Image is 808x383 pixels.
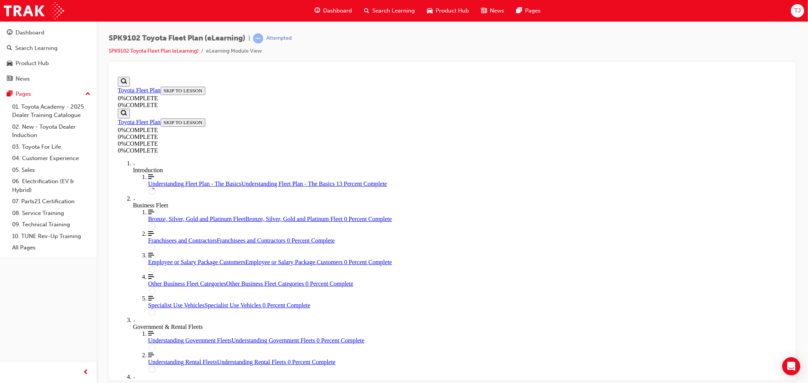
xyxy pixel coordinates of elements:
a: 06. Electrification (EV & Hybrid) [9,176,94,196]
a: 04. Customer Experience [9,153,94,164]
span: Franchisees and Contractors 0 Percent Complete [102,163,220,170]
span: search-icon [7,45,12,52]
span: car-icon [7,60,13,67]
span: Other Business Fleet Categories 0 Percent Complete [111,207,239,213]
a: Employee or Salary Package Customers 0 Percent Complete [33,178,672,192]
div: 0 % COMPLETE [3,53,103,60]
div: Course Section for Government & Rental Fleets, with 2 Lessons [18,257,672,300]
div: 0 % COMPLETE [3,60,103,67]
a: Toyota Fleet Plan [3,13,46,20]
button: DashboardSearch LearningProduct HubNews [3,24,94,87]
span: pages-icon [7,91,13,98]
button: SKIP TO LESSON [46,13,91,21]
span: Understanding Fleet Plan - The Basics [33,107,127,113]
button: Pages [3,87,94,101]
span: Employee or Salary Package Customers [33,185,131,191]
a: Search Learning [3,41,94,55]
span: Search Learning [372,6,415,15]
div: Course Section for Business Fleet , with 5 Lessons [18,135,672,243]
div: Product Hub [16,59,49,68]
a: Understanding Government Fleets 0 Percent Complete [33,257,672,270]
a: guage-iconDashboard [308,3,358,19]
a: 10. TUNE Rev-Up Training [9,230,94,242]
span: Pages [525,6,541,15]
section: Course Information [3,35,103,67]
span: news-icon [7,76,13,83]
img: Trak [4,2,64,19]
section: Course Information [3,3,672,35]
span: Employee or Salary Package Customers 0 Percent Complete [131,185,277,191]
div: 0 % COMPLETE [3,28,672,35]
div: Government & Rental Fleets [18,250,672,257]
span: Bronze, Silver, Gold and Platinum Fleet 0 Percent Complete [131,142,277,148]
a: Understanding Fleet Plan - The Basics 13 Percent Complete [33,100,672,114]
a: Other Business Fleet Categories 0 Percent Complete [33,200,672,213]
button: SKIP TO LESSON [46,45,91,53]
li: eLearning Module View [206,47,262,56]
a: Bronze, Silver, Gold and Platinum Fleet 0 Percent Complete [33,135,672,149]
span: | [248,34,250,43]
a: Specialist Use Vehicles 0 Percent Complete [33,221,672,235]
a: SPK9102 Toyota Fleet Plan (eLearning) [109,48,198,54]
span: guage-icon [7,30,13,36]
span: News [490,6,504,15]
div: Toggle Fleet Management Organisations Section [18,300,672,313]
a: Franchisees and Contractors 0 Percent Complete [33,157,672,170]
span: learningRecordVerb_ATTEMPT-icon [253,33,263,44]
a: 09. Technical Training [9,219,94,230]
a: 03. Toyota For Life [9,141,94,153]
span: Specialist Use Vehicles [33,228,90,235]
div: Open Intercom Messenger [782,357,800,375]
span: Franchisees and Contractors [33,163,102,170]
span: Understanding Government Fleets [33,263,117,270]
div: Pages [16,90,31,98]
div: 0 % COMPLETE [3,21,672,28]
span: Product Hub [436,6,469,15]
div: Course Section for Introduction, with 1 Lessons [18,100,672,121]
a: 01. Toyota Academy - 2025 Dealer Training Catalogue [9,101,94,121]
span: Understanding Rental Fleets 0 Percent Complete [102,285,220,291]
button: Show Search Bar [3,3,15,13]
span: Specialist Use Vehicles 0 Percent Complete [90,228,195,235]
a: Toyota Fleet Plan [3,45,46,51]
span: guage-icon [314,6,320,16]
div: Toggle Business Fleet Section [18,121,672,135]
span: up-icon [85,89,91,99]
span: SPK9102 Toyota Fleet Plan (eLearning) [109,34,245,43]
div: Business Fleet [18,128,672,135]
a: All Pages [9,242,94,254]
span: prev-icon [83,368,89,377]
span: TJ [794,6,801,15]
div: 0 % COMPLETE [3,73,672,80]
a: 07. Parts21 Certification [9,196,94,207]
span: car-icon [427,6,433,16]
span: Understanding Rental Fleets [33,285,102,291]
a: Dashboard [3,26,94,40]
span: pages-icon [516,6,522,16]
div: News [16,75,30,83]
span: Other Business Fleet Categories [33,207,111,213]
span: Understanding Government Fleets 0 Percent Complete [117,263,250,270]
a: search-iconSearch Learning [358,3,421,19]
div: Toggle Government & Rental Fleets Section [18,243,672,257]
div: Search Learning [15,44,58,53]
a: pages-iconPages [510,3,547,19]
a: 05. Sales [9,164,94,176]
span: Dashboard [323,6,352,15]
span: Bronze, Silver, Gold and Platinum Fleet [33,142,131,148]
a: Product Hub [3,56,94,70]
div: Toggle Introduction Section [18,86,672,100]
span: search-icon [364,6,369,16]
a: 08. Service Training [9,207,94,219]
div: Attempted [266,35,292,42]
a: news-iconNews [475,3,510,19]
span: news-icon [481,6,487,16]
span: Understanding Fleet Plan - The Basics 13 Percent Complete [127,107,272,113]
div: Introduction [18,93,672,100]
a: car-iconProduct Hub [421,3,475,19]
div: Dashboard [16,28,44,37]
button: TJ [791,4,804,17]
a: Understanding Rental Fleets 0 Percent Complete [33,278,672,292]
